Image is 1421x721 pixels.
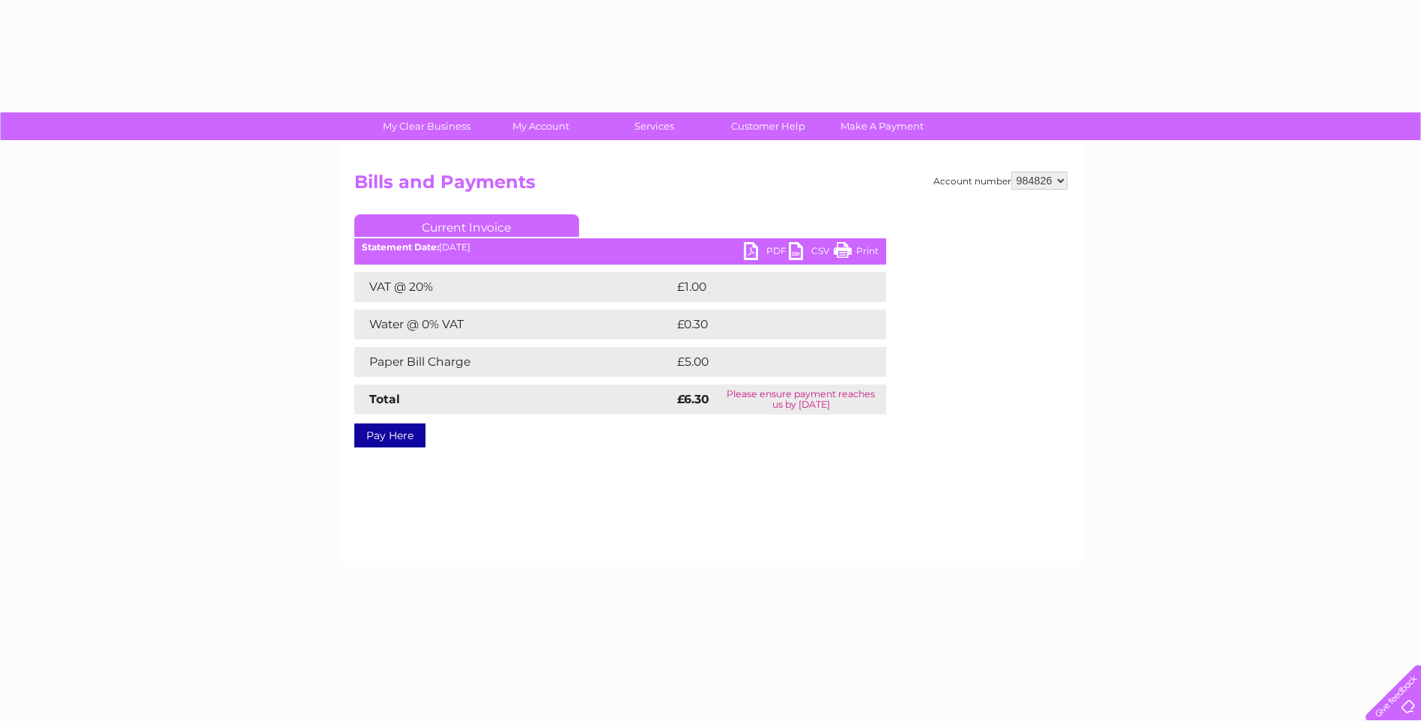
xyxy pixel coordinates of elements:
h2: Bills and Payments [354,172,1067,200]
a: Customer Help [706,112,830,140]
b: Statement Date: [362,241,439,253]
a: My Clear Business [365,112,488,140]
strong: Total [369,392,400,406]
a: CSV [789,242,834,264]
div: [DATE] [354,242,886,253]
td: Please ensure payment reaches us by [DATE] [716,384,885,414]
td: Water @ 0% VAT [354,310,673,340]
td: £1.00 [673,272,850,302]
a: Make A Payment [820,112,944,140]
a: Print [834,242,879,264]
strong: £6.30 [677,392,709,406]
a: Current Invoice [354,214,579,237]
td: Paper Bill Charge [354,347,673,377]
a: Services [593,112,716,140]
a: Pay Here [354,423,425,447]
div: Account number [933,172,1067,190]
td: £0.30 [673,310,851,340]
a: PDF [744,242,789,264]
a: My Account [479,112,602,140]
td: VAT @ 20% [354,272,673,302]
td: £5.00 [673,347,852,377]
